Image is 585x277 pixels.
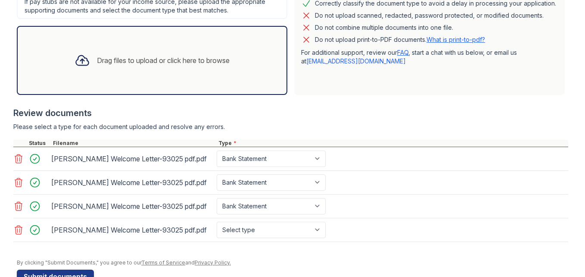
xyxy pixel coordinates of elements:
div: [PERSON_NAME] Welcome Letter-93025 pdf.pdf [51,223,213,237]
div: [PERSON_NAME] Welcome Letter-93025 pdf.pdf [51,152,213,166]
div: Do not upload scanned, redacted, password protected, or modified documents. [315,10,544,21]
a: Privacy Policy. [195,259,231,266]
div: Drag files to upload or click here to browse [97,55,230,66]
div: Review documents [13,107,568,119]
div: Do not combine multiple documents into one file. [315,22,453,33]
a: What is print-to-pdf? [426,36,485,43]
p: For additional support, review our , start a chat with us below, or email us at [301,48,558,66]
p: Do not upload print-to-PDF documents. [315,35,485,44]
div: Status [27,140,51,147]
div: Please select a type for each document uploaded and resolve any errors. [13,123,568,131]
div: [PERSON_NAME] Welcome Letter-93025 pdf.pdf [51,199,213,213]
div: Filename [51,140,217,147]
div: Type [217,140,568,147]
a: [EMAIL_ADDRESS][DOMAIN_NAME] [306,57,406,65]
div: By clicking "Submit Documents," you agree to our and [17,259,568,266]
div: [PERSON_NAME] Welcome Letter-93025 pdf.pdf [51,176,213,189]
a: Terms of Service [141,259,185,266]
a: FAQ [397,49,408,56]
